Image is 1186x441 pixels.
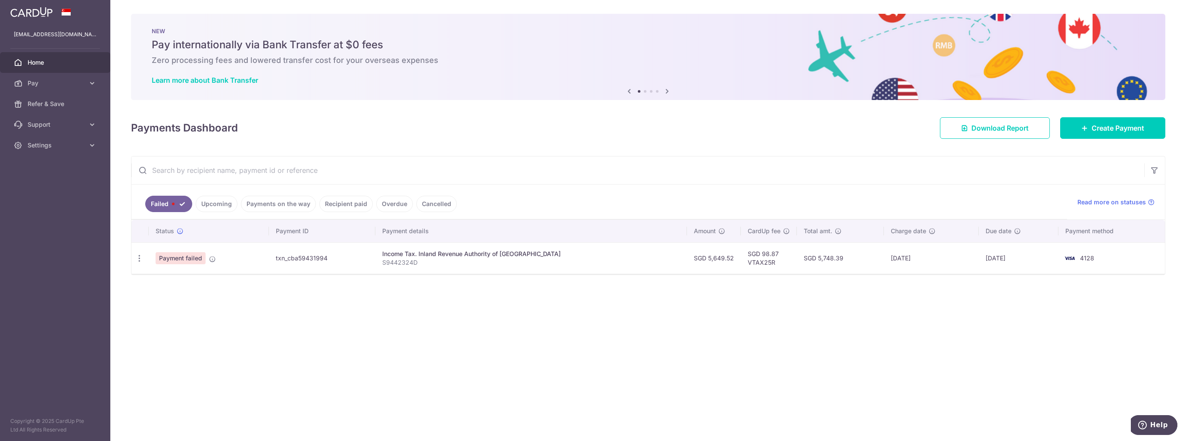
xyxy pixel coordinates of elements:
[152,28,1145,34] p: NEW
[269,220,375,242] th: Payment ID
[241,196,316,212] a: Payments on the way
[196,196,237,212] a: Upcoming
[14,30,97,39] p: [EMAIL_ADDRESS][DOMAIN_NAME]
[131,156,1144,184] input: Search by recipient name, payment id or reference
[971,123,1029,133] span: Download Report
[28,100,84,108] span: Refer & Save
[1060,117,1165,139] a: Create Payment
[319,196,373,212] a: Recipient paid
[694,227,716,235] span: Amount
[797,242,883,274] td: SGD 5,748.39
[1080,254,1094,262] span: 4128
[376,196,413,212] a: Overdue
[940,117,1050,139] a: Download Report
[152,76,258,84] a: Learn more about Bank Transfer
[741,242,797,274] td: SGD 98.87 VTAX25R
[269,242,375,274] td: txn_cba59431994
[131,14,1165,100] img: Bank transfer banner
[382,250,680,258] div: Income Tax. Inland Revenue Authority of [GEOGRAPHIC_DATA]
[10,7,53,17] img: CardUp
[152,38,1145,52] h5: Pay internationally via Bank Transfer at $0 fees
[748,227,780,235] span: CardUp fee
[156,252,206,264] span: Payment failed
[1058,220,1165,242] th: Payment method
[19,6,37,14] span: Help
[979,242,1058,274] td: [DATE]
[1061,253,1078,263] img: Bank Card
[28,141,84,150] span: Settings
[416,196,457,212] a: Cancelled
[152,55,1145,66] h6: Zero processing fees and lowered transfer cost for your overseas expenses
[28,58,84,67] span: Home
[1077,198,1146,206] span: Read more on statuses
[1077,198,1155,206] a: Read more on statuses
[382,258,680,267] p: S9442324D
[156,227,174,235] span: Status
[804,227,832,235] span: Total amt.
[891,227,926,235] span: Charge date
[375,220,687,242] th: Payment details
[28,79,84,88] span: Pay
[1131,415,1177,437] iframe: Opens a widget where you can find more information
[131,120,238,136] h4: Payments Dashboard
[884,242,979,274] td: [DATE]
[687,242,741,274] td: SGD 5,649.52
[145,196,192,212] a: Failed
[986,227,1011,235] span: Due date
[1092,123,1144,133] span: Create Payment
[28,120,84,129] span: Support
